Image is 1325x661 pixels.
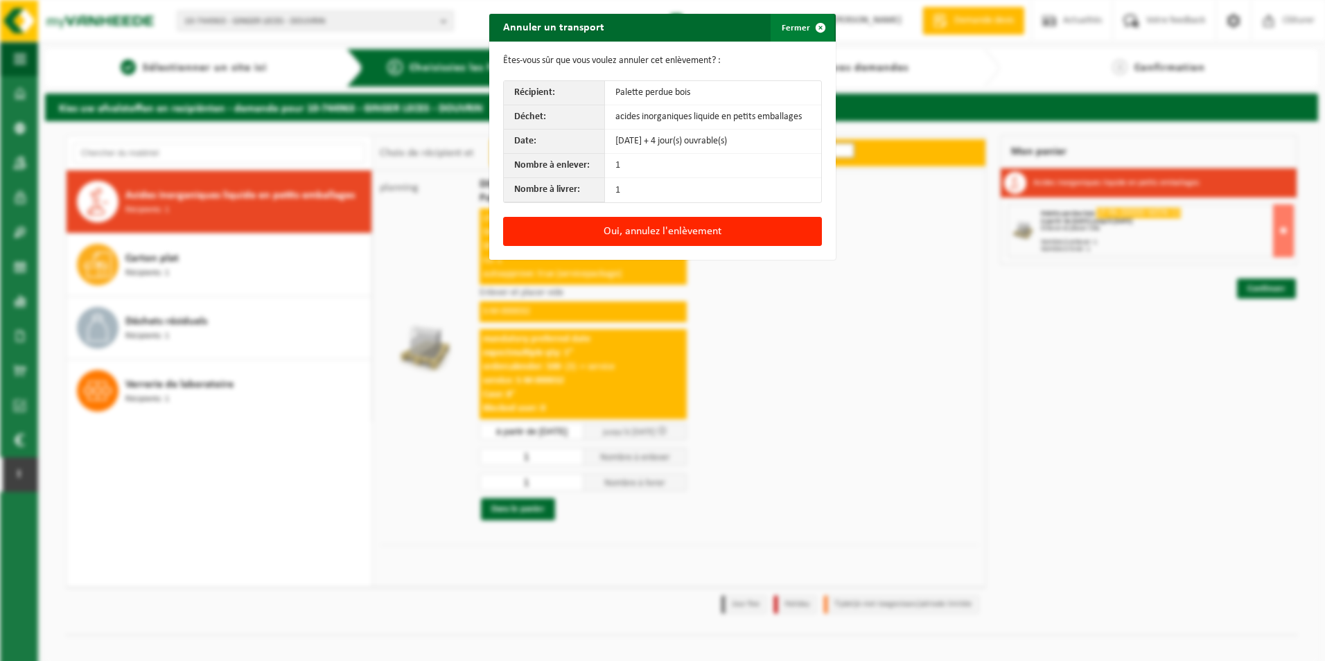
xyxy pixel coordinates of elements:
button: Oui, annulez l'enlèvement [503,217,822,246]
th: Nombre à enlever: [504,154,605,178]
h2: Annuler un transport [489,14,618,40]
button: Fermer [771,14,834,42]
th: Nombre à livrer: [504,178,605,202]
td: 1 [605,154,821,178]
th: Déchet: [504,105,605,130]
td: 1 [605,178,821,202]
td: acides inorganiques liquide en petits emballages [605,105,821,130]
th: Date: [504,130,605,154]
td: Palette perdue bois [605,81,821,105]
p: Êtes-vous sûr que vous voulez annuler cet enlèvement? : [503,55,822,67]
td: [DATE] + 4 jour(s) ouvrable(s) [605,130,821,154]
th: Récipient: [504,81,605,105]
